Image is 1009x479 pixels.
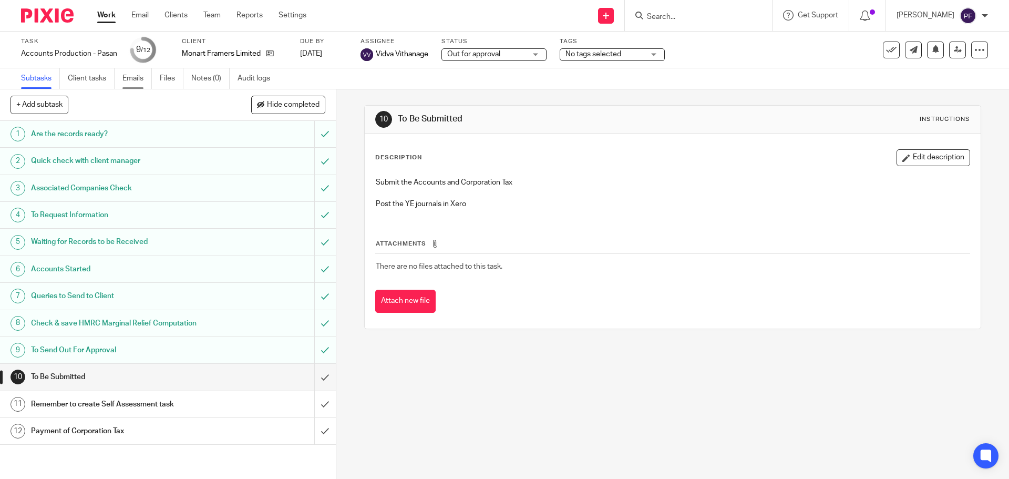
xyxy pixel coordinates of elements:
small: /12 [141,47,150,53]
div: 6 [11,262,25,277]
label: Client [182,37,287,46]
div: 11 [11,397,25,412]
div: 9 [136,44,150,56]
div: Accounts Production - Pasan [21,48,117,59]
a: Files [160,68,183,89]
a: Team [203,10,221,21]
a: Work [97,10,116,21]
div: 8 [11,316,25,331]
p: Post the YE journals in Xero [376,199,969,209]
img: Pixie [21,8,74,23]
h1: Check & save HMRC Marginal Relief Computation [31,315,213,331]
a: Settings [279,10,306,21]
button: Hide completed [251,96,325,114]
p: Monart Framers Limited [182,48,261,59]
h1: Queries to Send to Client [31,288,213,304]
button: Attach new file [375,290,436,313]
div: 9 [11,343,25,358]
a: Audit logs [238,68,278,89]
span: [DATE] [300,50,322,57]
div: 7 [11,289,25,303]
div: 4 [11,208,25,222]
button: + Add subtask [11,96,68,114]
h1: Payment of Corporation Tax [31,423,213,439]
a: Client tasks [68,68,115,89]
label: Task [21,37,117,46]
img: svg%3E [960,7,976,24]
div: 12 [11,424,25,439]
div: 1 [11,127,25,141]
div: 10 [375,111,392,128]
span: Attachments [376,241,426,247]
img: svg%3E [361,48,373,61]
span: Out for approval [447,50,500,58]
a: Clients [164,10,188,21]
div: 10 [11,370,25,384]
span: Get Support [798,12,838,19]
label: Due by [300,37,347,46]
p: [PERSON_NAME] [897,10,954,21]
button: Edit description [897,149,970,166]
h1: To Send Out For Approval [31,342,213,358]
h1: Quick check with client manager [31,153,213,169]
label: Assignee [361,37,428,46]
h1: Are the records ready? [31,126,213,142]
h1: To Be Submitted [31,369,213,385]
span: Vidva Vithanage [376,49,428,59]
a: Subtasks [21,68,60,89]
div: 3 [11,181,25,196]
a: Email [131,10,149,21]
a: Reports [236,10,263,21]
a: Notes (0) [191,68,230,89]
h1: Associated Companies Check [31,180,213,196]
h1: Remember to create Self Assessment task [31,396,213,412]
h1: To Be Submitted [398,114,695,125]
p: Submit the Accounts and Corporation Tax [376,177,969,188]
span: Hide completed [267,101,320,109]
label: Status [441,37,547,46]
div: Instructions [920,115,970,124]
h1: Waiting for Records to be Received [31,234,213,250]
h1: To Request Information [31,207,213,223]
a: Emails [122,68,152,89]
div: 5 [11,235,25,250]
div: 2 [11,154,25,169]
label: Tags [560,37,665,46]
input: Search [646,13,740,22]
span: There are no files attached to this task. [376,263,502,270]
p: Description [375,154,422,162]
h1: Accounts Started [31,261,213,277]
span: No tags selected [565,50,621,58]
